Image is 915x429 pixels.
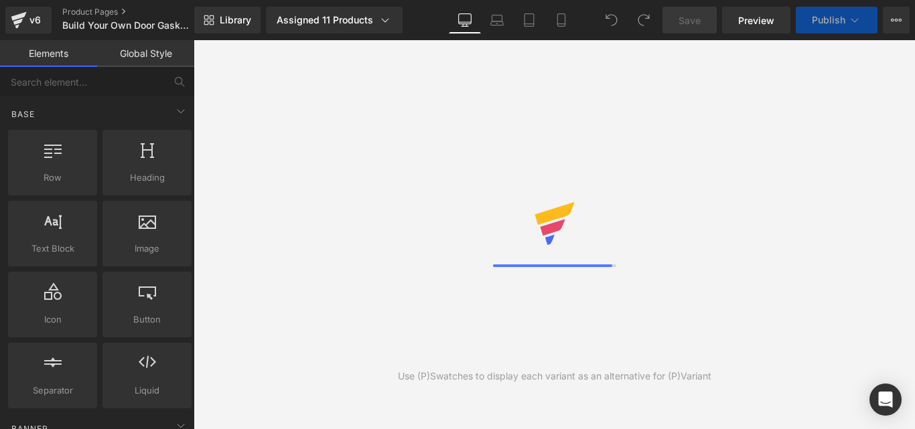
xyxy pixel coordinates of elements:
[10,108,36,120] span: Base
[12,171,93,185] span: Row
[277,13,392,27] div: Assigned 11 Products
[5,7,52,33] a: v6
[796,7,877,33] button: Publish
[738,13,774,27] span: Preview
[220,14,251,26] span: Library
[12,242,93,256] span: Text Block
[481,7,513,33] a: Laptop
[27,11,44,29] div: v6
[107,242,188,256] span: Image
[62,20,191,31] span: Build Your Own Door Gasket - Brands
[449,7,481,33] a: Desktop
[679,13,701,27] span: Save
[107,383,188,398] span: Liquid
[107,171,188,185] span: Heading
[545,7,577,33] a: Mobile
[107,313,188,327] span: Button
[12,383,93,398] span: Separator
[722,7,790,33] a: Preview
[812,15,845,25] span: Publish
[513,7,545,33] a: Tablet
[97,40,194,67] a: Global Style
[598,7,625,33] button: Undo
[398,369,711,383] div: Use (P)Swatches to display each variant as an alternative for (P)Variant
[194,7,261,33] a: New Library
[630,7,657,33] button: Redo
[869,383,902,416] div: Open Intercom Messenger
[62,7,216,17] a: Product Pages
[883,7,910,33] button: More
[12,313,93,327] span: Icon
